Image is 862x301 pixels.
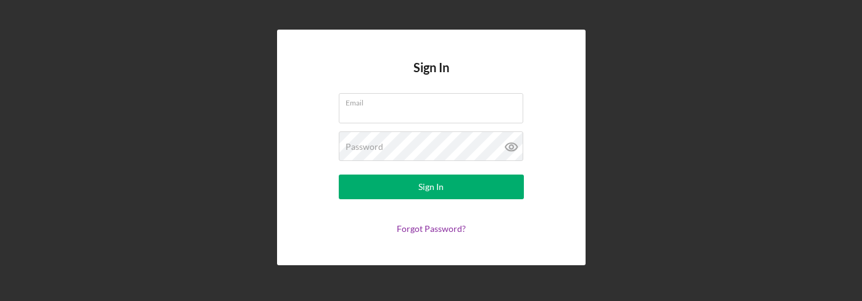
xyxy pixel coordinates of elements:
div: Sign In [418,175,444,199]
button: Sign In [339,175,524,199]
h4: Sign In [413,60,449,93]
a: Forgot Password? [397,223,466,234]
label: Password [346,142,383,152]
label: Email [346,94,523,107]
